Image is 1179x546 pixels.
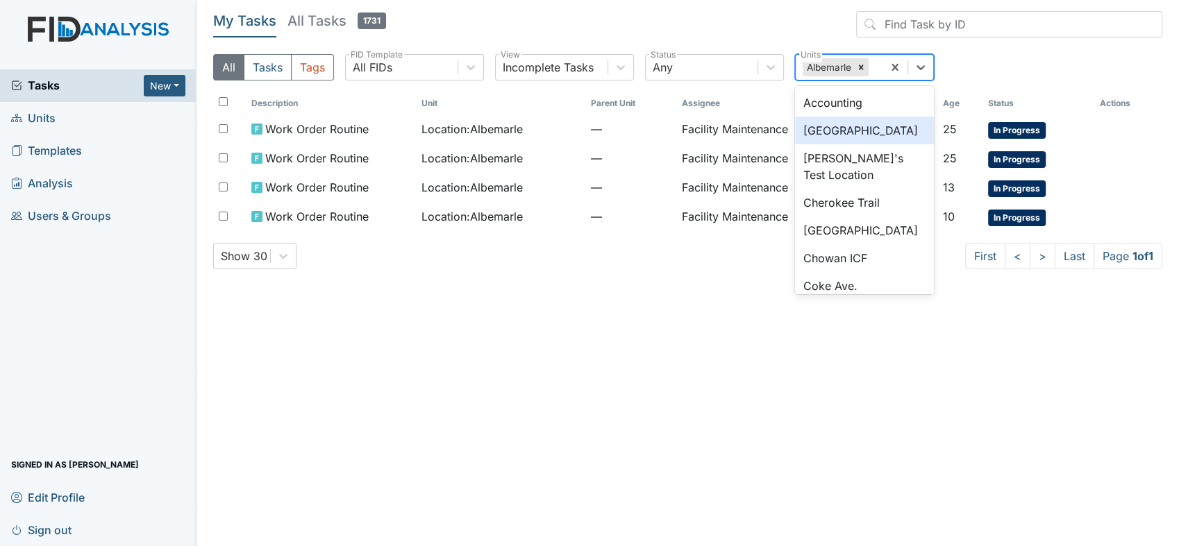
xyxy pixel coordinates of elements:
[653,59,673,76] div: Any
[11,77,144,94] a: Tasks
[213,54,244,80] button: All
[591,121,670,137] span: —
[291,54,334,80] button: Tags
[585,92,676,115] th: Toggle SortBy
[988,122,1046,139] span: In Progress
[856,11,1162,37] input: Find Task by ID
[1132,249,1153,263] strong: 1 of 1
[795,189,934,216] div: Cherokee Trail
[965,243,1005,269] a: First
[421,208,523,225] span: Location : Albemarle
[213,11,276,31] h5: My Tasks
[937,92,983,115] th: Toggle SortBy
[11,205,111,227] span: Users & Groups
[795,272,934,300] div: Coke Ave.
[591,179,670,196] span: —
[11,140,82,162] span: Templates
[11,108,56,129] span: Units
[1005,243,1030,269] a: <
[795,244,934,272] div: Chowan ICF
[795,117,934,144] div: [GEOGRAPHIC_DATA]
[795,89,934,117] div: Accounting
[358,12,386,29] span: 1731
[1030,243,1055,269] a: >
[676,173,845,203] td: Facility Maintenance
[943,180,955,194] span: 13
[943,210,955,223] span: 10
[421,179,523,196] span: Location : Albemarle
[988,180,1046,197] span: In Progress
[421,150,523,167] span: Location : Albemarle
[988,210,1046,226] span: In Progress
[421,121,523,137] span: Location : Albemarle
[988,151,1046,168] span: In Progress
[943,122,957,136] span: 25
[983,92,1094,115] th: Toggle SortBy
[676,203,845,232] td: Facility Maintenance
[676,115,845,144] td: Facility Maintenance
[591,208,670,225] span: —
[287,11,386,31] h5: All Tasks
[803,58,853,76] div: Albemarle
[591,150,670,167] span: —
[795,216,934,244] div: [GEOGRAPHIC_DATA]
[1094,243,1162,269] span: Page
[221,248,267,264] div: Show 30
[795,144,934,189] div: [PERSON_NAME]'s Test Location
[219,97,228,106] input: Toggle All Rows Selected
[265,150,369,167] span: Work Order Routine
[265,121,369,137] span: Work Order Routine
[676,92,845,115] th: Assignee
[265,208,369,225] span: Work Order Routine
[11,454,139,475] span: Signed in as [PERSON_NAME]
[676,144,845,173] td: Facility Maintenance
[265,179,369,196] span: Work Order Routine
[1055,243,1094,269] a: Last
[1094,92,1162,115] th: Actions
[11,519,72,540] span: Sign out
[353,59,392,76] div: All FIDs
[416,92,585,115] th: Toggle SortBy
[503,59,594,76] div: Incomplete Tasks
[11,486,85,508] span: Edit Profile
[965,243,1162,269] nav: task-pagination
[943,151,957,165] span: 25
[144,75,185,96] button: New
[244,54,292,80] button: Tasks
[11,173,73,194] span: Analysis
[246,92,415,115] th: Toggle SortBy
[213,54,334,80] div: Type filter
